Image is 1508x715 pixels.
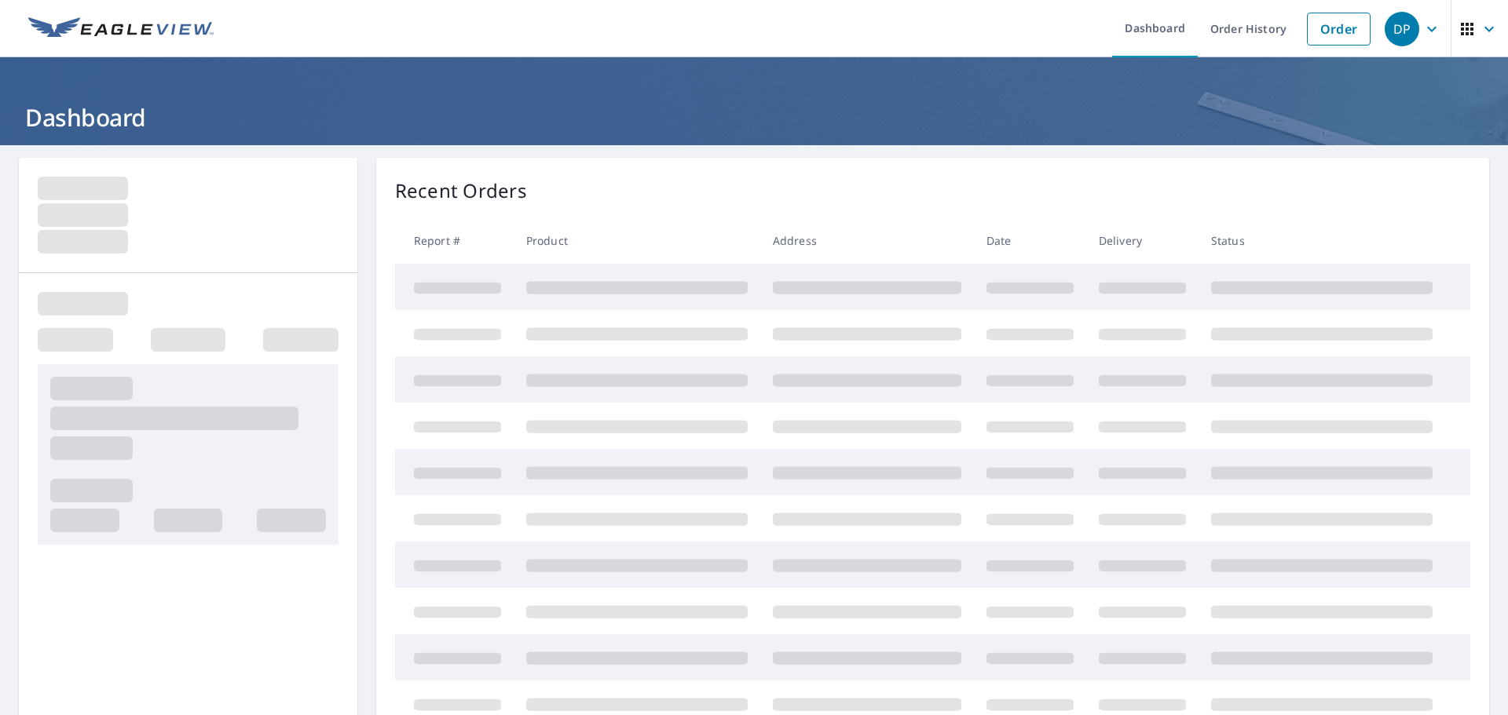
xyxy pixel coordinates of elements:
[1086,217,1199,264] th: Delivery
[395,177,527,205] p: Recent Orders
[28,17,214,41] img: EV Logo
[19,101,1489,133] h1: Dashboard
[1385,12,1419,46] div: DP
[1307,13,1371,46] a: Order
[395,217,514,264] th: Report #
[760,217,974,264] th: Address
[1199,217,1445,264] th: Status
[974,217,1086,264] th: Date
[514,217,760,264] th: Product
